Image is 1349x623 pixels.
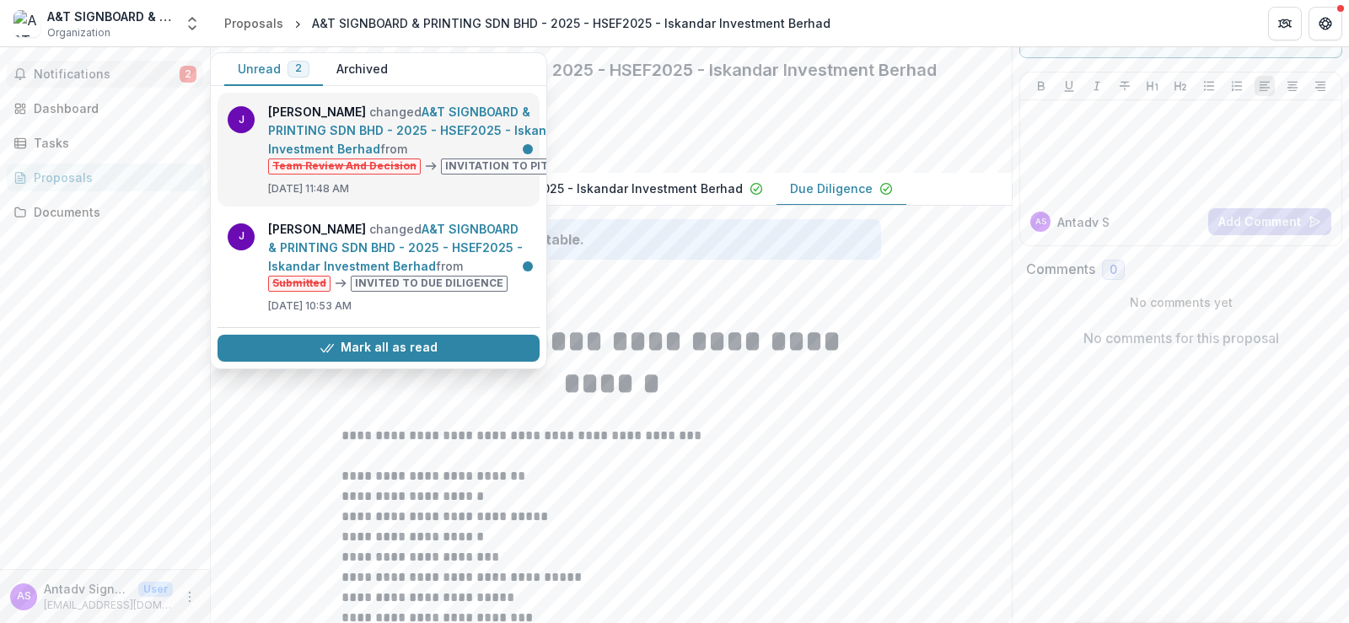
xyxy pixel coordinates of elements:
button: Open entity switcher [180,7,204,40]
p: No comments for this proposal [1083,328,1279,348]
button: More [180,587,200,607]
button: Ordered List [1227,76,1247,96]
div: Dashboard [34,99,190,117]
div: Antadv Signboard [17,591,31,602]
p: Antadv S [1057,213,1110,231]
button: Align Center [1282,76,1303,96]
div: Documents [34,203,190,221]
button: Unread [224,53,323,86]
button: Notifications2 [7,61,203,88]
button: Mark all as read [218,335,540,362]
nav: breadcrumb [218,11,837,35]
a: A&T SIGNBOARD & PRINTING SDN BHD - 2025 - HSEF2025 - Iskandar Investment Berhad [268,105,567,156]
div: Proposals [224,14,283,32]
button: Heading 1 [1142,76,1163,96]
a: Dashboard [7,94,203,122]
button: Underline [1059,76,1079,96]
div: Antadv Signboard [1035,218,1046,226]
div: A&T SIGNBOARD & PRINTING SDN BHD - 2025 - HSEF2025 - Iskandar Investment Berhad [312,14,830,32]
a: Documents [7,198,203,226]
span: 0 [1110,263,1117,277]
div: Tasks [34,134,190,152]
p: User [138,582,173,597]
span: 2 [295,62,302,74]
a: A&T SIGNBOARD & PRINTING SDN BHD - 2025 - HSEF2025 - Iskandar Investment Berhad [268,222,523,273]
div: A&T SIGNBOARD & PRINTING SDN BHD [47,8,174,25]
a: Proposals [7,164,203,191]
a: Tasks [7,129,203,157]
button: Bullet List [1199,76,1219,96]
p: changed from [268,220,529,292]
p: changed from [268,103,574,175]
div: Proposals [34,169,190,186]
button: Partners [1268,7,1302,40]
button: Bold [1031,76,1051,96]
button: Archived [323,53,401,86]
span: 2 [180,66,196,83]
img: A&T SIGNBOARD & PRINTING SDN BHD [13,10,40,37]
p: [EMAIL_ADDRESS][DOMAIN_NAME] [44,598,173,613]
button: Get Help [1309,7,1342,40]
h2: Comments [1026,261,1095,277]
button: Add Comment [1208,208,1331,235]
button: Align Left [1255,76,1275,96]
p: No comments yet [1026,293,1336,311]
button: Italicize [1087,76,1107,96]
p: Antadv Signboard [44,580,132,598]
span: Organization [47,25,110,40]
button: Strike [1115,76,1135,96]
p: Due Diligence [790,180,873,197]
a: Proposals [218,11,290,35]
button: Align Right [1310,76,1330,96]
h2: A&T SIGNBOARD & PRINTING SDN BHD - 2025 - HSEF2025 - Iskandar Investment Berhad [224,60,971,80]
button: Heading 2 [1170,76,1190,96]
span: Notifications [34,67,180,82]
